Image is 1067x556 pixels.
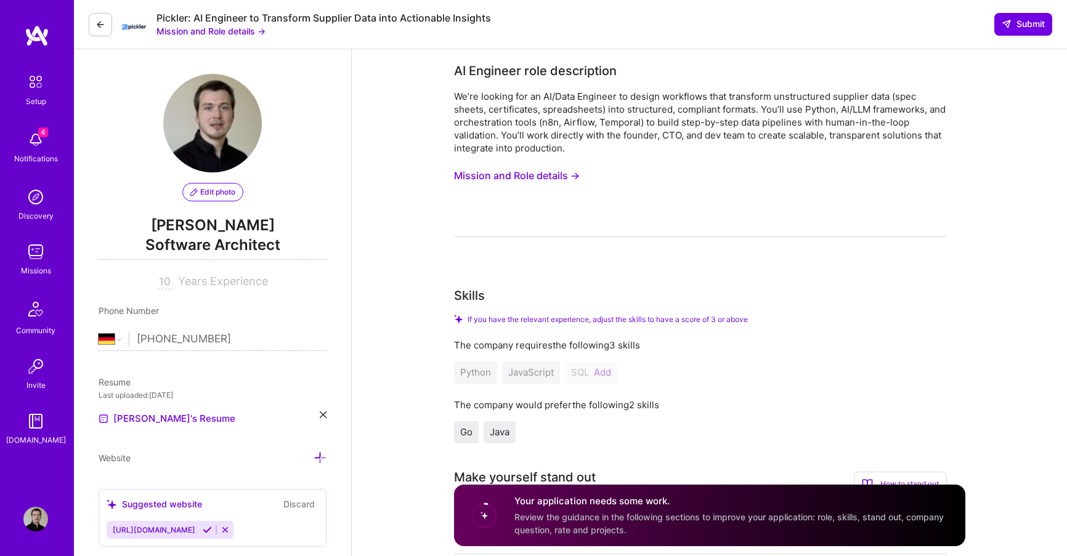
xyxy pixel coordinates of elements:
img: Invite [23,354,48,379]
a: User Avatar [20,507,51,531]
div: How to stand out [854,472,947,496]
div: Make yourself stand out [454,468,596,486]
div: Pickler: AI Engineer to Transform Supplier Data into Actionable Insights [156,12,491,25]
div: Notifications [14,152,58,165]
div: Community [16,324,55,337]
div: The company requires the following 3 skills [454,339,947,352]
span: Edit photo [190,187,235,198]
i: icon SendLight [1002,19,1012,29]
span: Website [99,453,131,463]
img: Resume [99,414,108,424]
input: +1 (000) 000-0000 [137,321,327,357]
img: bell [23,127,48,152]
img: Company Logo [122,15,147,33]
i: icon SuggestedTeams [107,499,117,510]
h4: Your application needs some work. [514,495,951,508]
div: Invite [26,379,46,392]
i: icon PencilPurple [190,188,198,196]
button: Edit photo [182,183,243,201]
div: The company would prefer the following 2 skills [454,398,947,411]
i: icon BookOpen [862,478,873,490]
img: User Avatar [163,74,262,172]
div: Suggested website [107,498,202,510]
span: Years Experience [178,275,268,288]
span: If you have the relevant experience, adjust the skills to have a score of 3 or above [468,315,748,324]
div: Skills [454,286,485,305]
img: discovery [23,185,48,209]
i: Check [454,315,463,323]
div: Discovery [18,209,54,222]
img: Community [21,294,51,324]
span: Software Architect [99,235,327,260]
button: Discard [280,497,318,511]
img: guide book [23,409,48,433]
button: Mission and Role details → [454,164,580,187]
span: [URL][DOMAIN_NAME] [113,525,195,534]
img: User Avatar [23,507,48,531]
i: icon LeftArrowDark [95,20,105,30]
span: [PERSON_NAME] [99,216,327,235]
input: XX [158,275,173,289]
span: Phone Number [99,305,159,316]
span: Submit [1002,18,1045,30]
div: Setup [26,95,46,108]
span: 4 [38,127,48,137]
span: Resume [99,377,131,387]
img: logo [25,25,49,47]
img: teamwork [23,240,48,264]
span: Go [460,426,473,438]
i: Reject [221,525,230,534]
a: [PERSON_NAME]'s Resume [99,411,235,426]
i: icon Close [320,411,327,418]
div: Last uploaded: [DATE] [99,389,327,401]
img: setup [23,69,49,95]
div: Missions [21,264,51,277]
button: Mission and Role details → [156,25,266,38]
div: [DOMAIN_NAME] [6,433,66,446]
button: Submit [994,13,1052,35]
div: AI Engineer role description [454,62,617,80]
span: Java [490,426,509,438]
div: We’re looking for an AI/Data Engineer to design workflows that transform unstructured supplier da... [454,90,947,155]
span: Review the guidance in the following sections to improve your application: role, skills, stand ou... [514,512,944,535]
i: Accept [203,525,212,534]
